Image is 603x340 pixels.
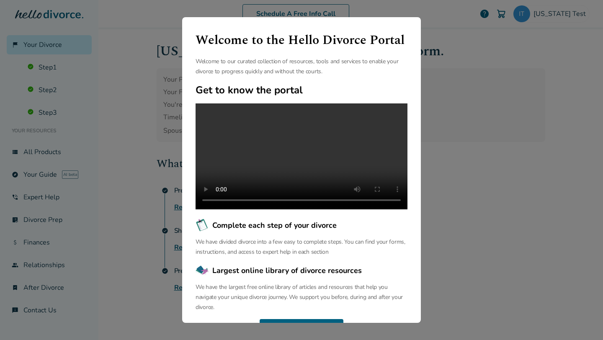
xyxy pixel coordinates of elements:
h2: Get to know the portal [196,83,407,97]
img: Largest online library of divorce resources [196,264,209,277]
p: Welcome to our curated collection of resources, tools and services to enable your divorce to prog... [196,57,407,77]
span: Complete each step of your divorce [212,220,337,231]
span: Largest online library of divorce resources [212,265,362,276]
iframe: Chat Widget [561,300,603,340]
p: We have the largest free online library of articles and resources that help you navigate your uni... [196,282,407,312]
img: Complete each step of your divorce [196,219,209,232]
h1: Welcome to the Hello Divorce Portal [196,31,407,50]
button: Continue [260,319,343,337]
p: We have divided divorce into a few easy to complete steps. You can find your forms, instructions,... [196,237,407,257]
